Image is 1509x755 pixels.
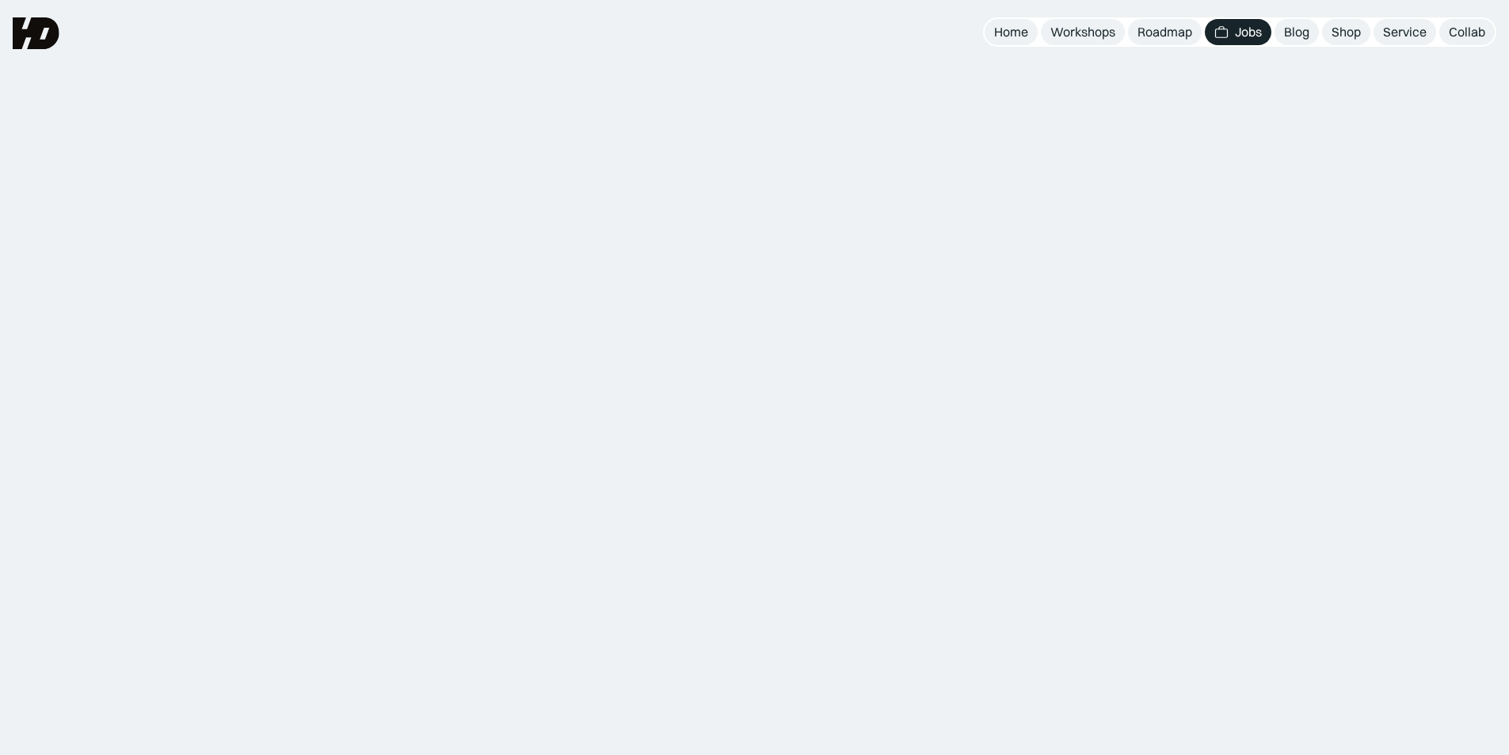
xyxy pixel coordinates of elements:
[1275,19,1319,45] a: Blog
[1374,19,1436,45] a: Service
[1205,19,1271,45] a: Jobs
[1128,19,1202,45] a: Roadmap
[1235,24,1262,40] div: Jobs
[1449,24,1485,40] div: Collab
[1439,19,1495,45] a: Collab
[1332,24,1361,40] div: Shop
[994,24,1028,40] div: Home
[1050,24,1115,40] div: Workshops
[1284,24,1309,40] div: Blog
[1041,19,1125,45] a: Workshops
[1137,24,1192,40] div: Roadmap
[1383,24,1427,40] div: Service
[1322,19,1370,45] a: Shop
[985,19,1038,45] a: Home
